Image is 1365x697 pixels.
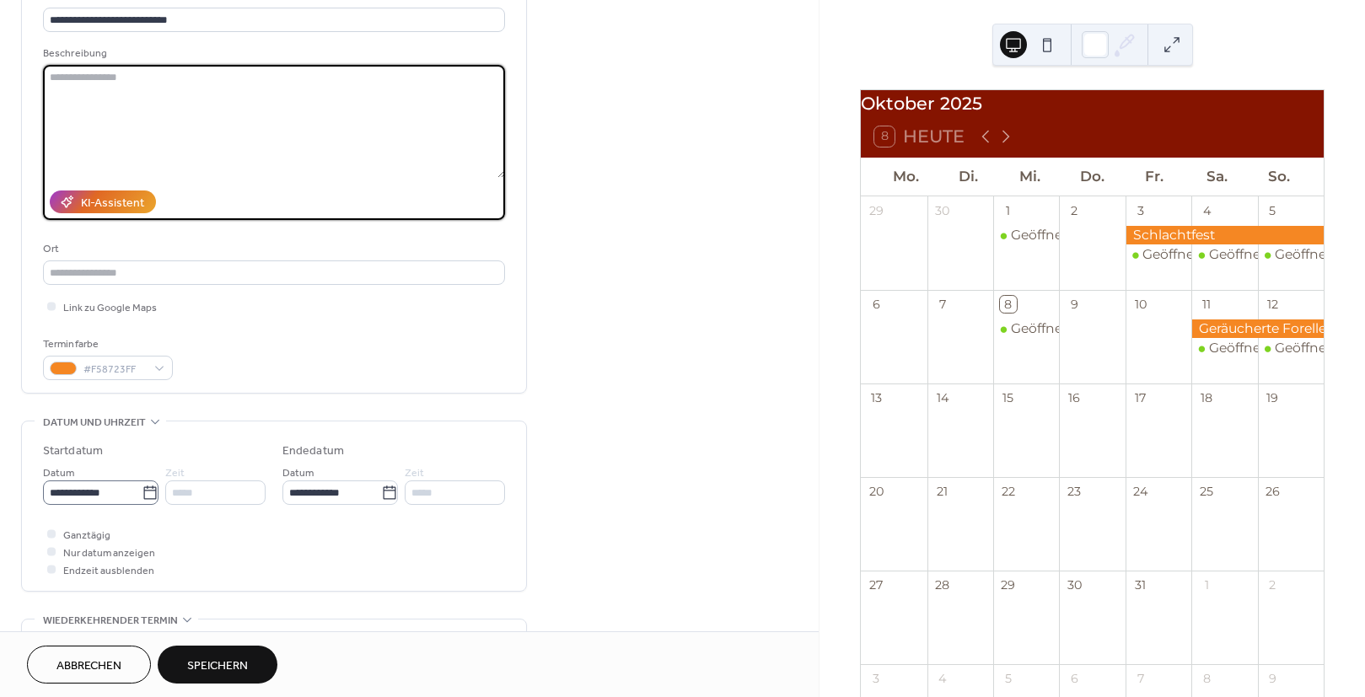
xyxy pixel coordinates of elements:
[1264,202,1281,219] div: 5
[81,195,144,212] div: KI-Assistent
[1198,296,1215,313] div: 11
[993,226,1059,244] div: Geöffnet
[1000,670,1017,687] div: 5
[1011,319,1067,338] div: Geöffnet
[1209,245,1266,264] div: Geöffnet
[868,670,884,687] div: 3
[83,361,146,378] span: #F58723FF
[165,464,185,482] span: Zeit
[1124,158,1186,196] div: Fr.
[993,319,1059,338] div: Geöffnet
[1198,202,1215,219] div: 4
[187,657,248,675] span: Speichern
[1258,245,1324,264] div: Geöffnet
[868,389,884,406] div: 13
[63,527,110,544] span: Ganztägig
[1264,483,1281,500] div: 26
[1132,202,1149,219] div: 3
[1000,296,1017,313] div: 8
[934,670,951,687] div: 4
[1132,670,1149,687] div: 7
[1000,576,1017,593] div: 29
[43,45,502,62] div: Beschreibung
[1264,576,1281,593] div: 2
[63,562,154,580] span: Endzeit ausblenden
[1000,389,1017,406] div: 15
[934,389,951,406] div: 14
[43,335,169,353] div: Terminfarbe
[1000,202,1017,219] div: 1
[868,576,884,593] div: 27
[1066,389,1083,406] div: 16
[1264,670,1281,687] div: 9
[934,483,951,500] div: 21
[1185,158,1248,196] div: Sa.
[874,158,937,196] div: Mo.
[1264,389,1281,406] div: 19
[868,296,884,313] div: 6
[43,240,502,258] div: Ort
[63,544,155,562] span: Nur datum anzeigen
[1191,339,1257,357] div: Geöffnet
[1275,339,1331,357] div: Geöffnet
[861,90,1324,116] div: Oktober 2025
[1198,389,1215,406] div: 18
[1132,576,1149,593] div: 31
[43,464,74,482] span: Datum
[1198,576,1215,593] div: 1
[1061,158,1124,196] div: Do.
[56,657,121,675] span: Abbrechen
[1132,483,1149,500] div: 24
[1142,245,1199,264] div: Geöffnet
[43,442,103,460] div: Startdatum
[937,158,999,196] div: Di.
[1264,296,1281,313] div: 12
[1066,483,1083,500] div: 23
[1126,245,1191,264] div: Geöffnet
[1066,202,1083,219] div: 2
[1066,296,1083,313] div: 9
[868,202,884,219] div: 29
[1132,296,1149,313] div: 10
[27,646,151,684] button: Abbrechen
[1198,483,1215,500] div: 25
[1209,339,1266,357] div: Geöffnet
[1198,670,1215,687] div: 8
[1248,158,1310,196] div: So.
[999,158,1061,196] div: Mi.
[282,464,314,482] span: Datum
[1126,226,1324,244] div: Schlachtfest
[282,442,344,460] div: Endedatum
[1258,339,1324,357] div: Geöffnet
[1191,245,1257,264] div: Geöffnet
[1000,483,1017,500] div: 22
[934,576,951,593] div: 28
[158,646,277,684] button: Speichern
[934,296,951,313] div: 7
[1066,670,1083,687] div: 6
[1132,389,1149,406] div: 17
[43,414,146,432] span: Datum und uhrzeit
[868,483,884,500] div: 20
[1275,245,1331,264] div: Geöffnet
[934,202,951,219] div: 30
[63,299,157,317] span: Link zu Google Maps
[405,464,424,482] span: Zeit
[1191,319,1324,338] div: Geräucherte Forelle
[50,190,156,213] button: KI-Assistent
[43,612,178,630] span: Wiederkehrender termin
[1066,576,1083,593] div: 30
[1011,226,1067,244] div: Geöffnet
